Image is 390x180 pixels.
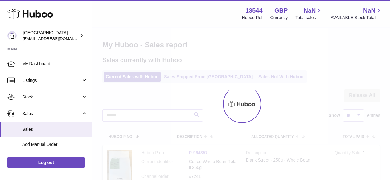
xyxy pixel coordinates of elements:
[330,6,383,21] a: NaN AVAILABLE Stock Total
[7,157,85,168] a: Log out
[303,6,316,15] span: NaN
[295,6,323,21] a: NaN Total sales
[270,15,288,21] div: Currency
[7,31,17,40] img: internalAdmin-13544@internal.huboo.com
[22,78,81,83] span: Listings
[23,30,78,42] div: [GEOGRAPHIC_DATA]
[245,6,263,15] strong: 13544
[330,15,383,21] span: AVAILABLE Stock Total
[22,111,81,117] span: Sales
[242,15,263,21] div: Huboo Ref
[22,94,81,100] span: Stock
[23,36,91,41] span: [EMAIL_ADDRESS][DOMAIN_NAME]
[22,61,88,67] span: My Dashboard
[295,15,323,21] span: Total sales
[274,6,288,15] strong: GBP
[22,126,88,132] span: Sales
[22,142,88,147] span: Add Manual Order
[363,6,376,15] span: NaN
